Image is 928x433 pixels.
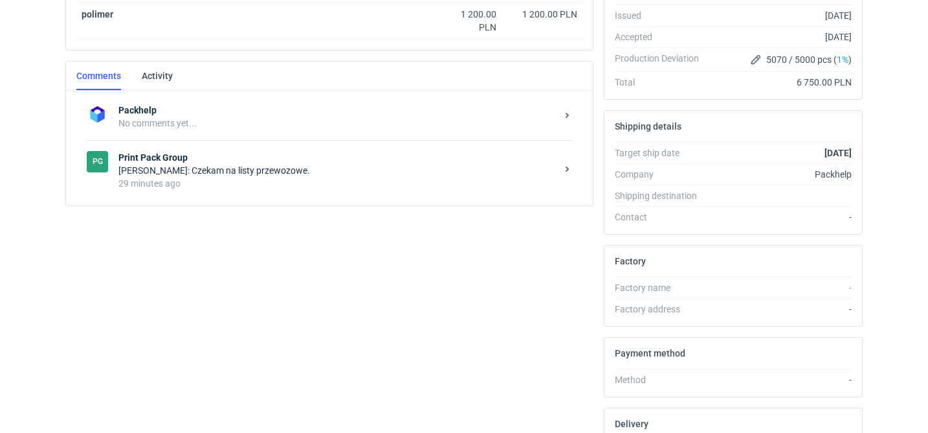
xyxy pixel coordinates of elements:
[615,256,646,266] h2: Factory
[615,9,709,22] div: Issued
[709,168,852,181] div: Packhelp
[709,30,852,43] div: [DATE]
[442,8,496,34] div: 1 200.00 PLN
[709,9,852,22] div: [DATE]
[615,373,709,386] div: Method
[615,303,709,316] div: Factory address
[615,168,709,181] div: Company
[118,104,557,117] strong: Packhelp
[615,30,709,43] div: Accepted
[118,177,557,190] div: 29 minutes ago
[709,281,852,294] div: -
[118,164,557,177] div: [PERSON_NAME]: Czekam na listy przewozowe.
[118,117,557,130] div: No comments yet...
[709,76,852,89] div: 6 750.00 PLN
[824,148,852,158] strong: [DATE]
[615,189,709,202] div: Shipping destination
[87,104,108,125] img: Packhelp
[837,54,848,65] span: 1%
[709,373,852,386] div: -
[118,151,557,164] strong: Print Pack Group
[615,419,648,429] h2: Delivery
[507,8,577,21] div: 1 200.00 PLN
[76,62,121,90] a: Comments
[615,76,709,89] div: Total
[615,281,709,294] div: Factory name
[615,52,709,67] div: Production Deviation
[615,121,681,132] h2: Shipping details
[87,151,108,172] figcaption: PG
[82,9,113,19] strong: polimer
[615,146,709,159] div: Target ship date
[766,53,852,66] span: 5070 / 5000 pcs ( )
[615,211,709,224] div: Contact
[748,52,764,67] button: Edit production Deviation
[142,62,173,90] a: Activity
[709,211,852,224] div: -
[87,151,108,172] div: Print Pack Group
[709,303,852,316] div: -
[615,348,685,358] h2: Payment method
